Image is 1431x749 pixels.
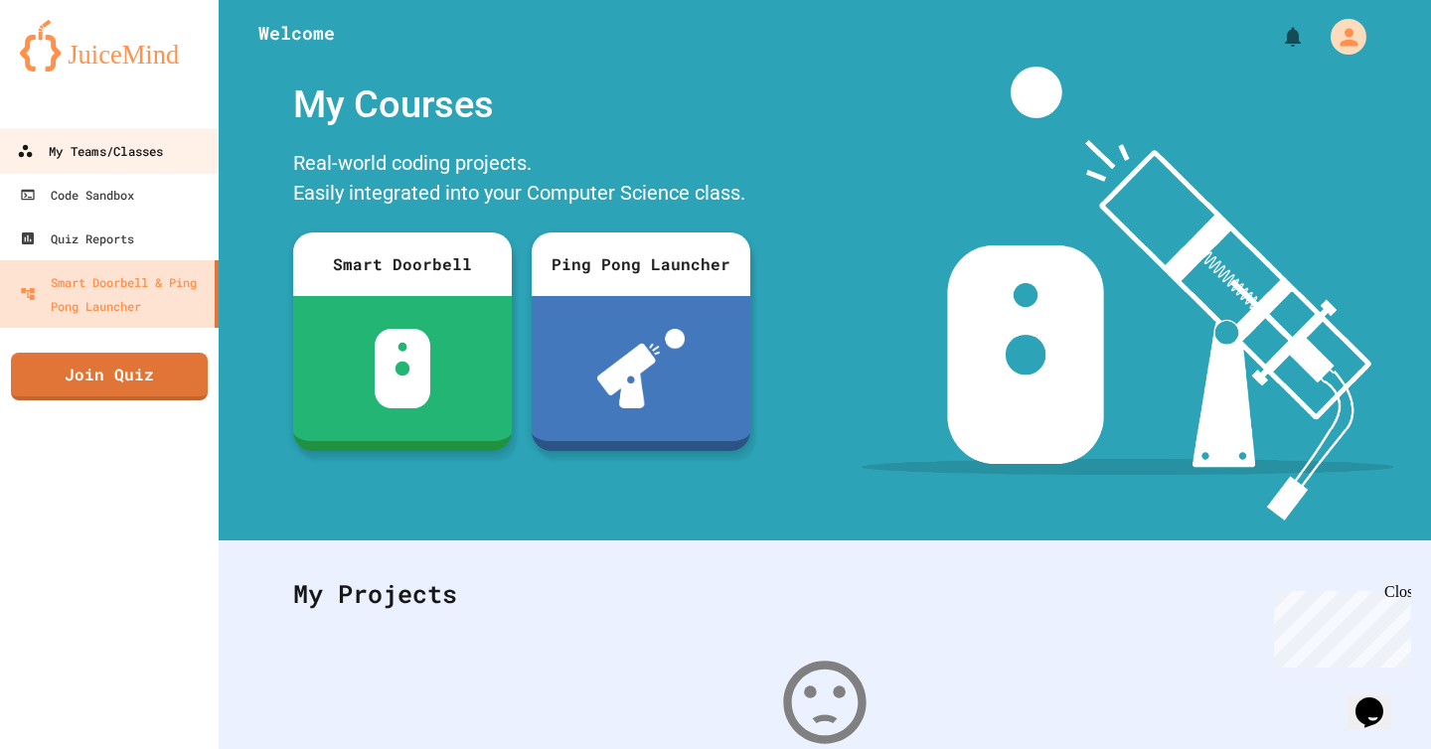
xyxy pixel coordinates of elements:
[1244,20,1310,54] div: My Notifications
[1266,583,1411,668] iframe: chat widget
[20,20,199,72] img: logo-orange.svg
[1348,670,1411,729] iframe: chat widget
[862,67,1394,521] img: banner-image-my-projects.png
[17,139,163,164] div: My Teams/Classes
[11,353,208,400] a: Join Quiz
[8,8,137,126] div: Chat with us now!Close
[375,329,431,408] img: sdb-white.svg
[293,232,512,296] div: Smart Doorbell
[20,183,134,207] div: Code Sandbox
[283,143,760,218] div: Real-world coding projects. Easily integrated into your Computer Science class.
[20,270,207,318] div: Smart Doorbell & Ping Pong Launcher
[597,329,686,408] img: ppl-with-ball.png
[1310,14,1371,60] div: My Account
[20,226,134,250] div: Quiz Reports
[532,232,750,296] div: Ping Pong Launcher
[273,555,1376,633] div: My Projects
[283,67,760,143] div: My Courses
